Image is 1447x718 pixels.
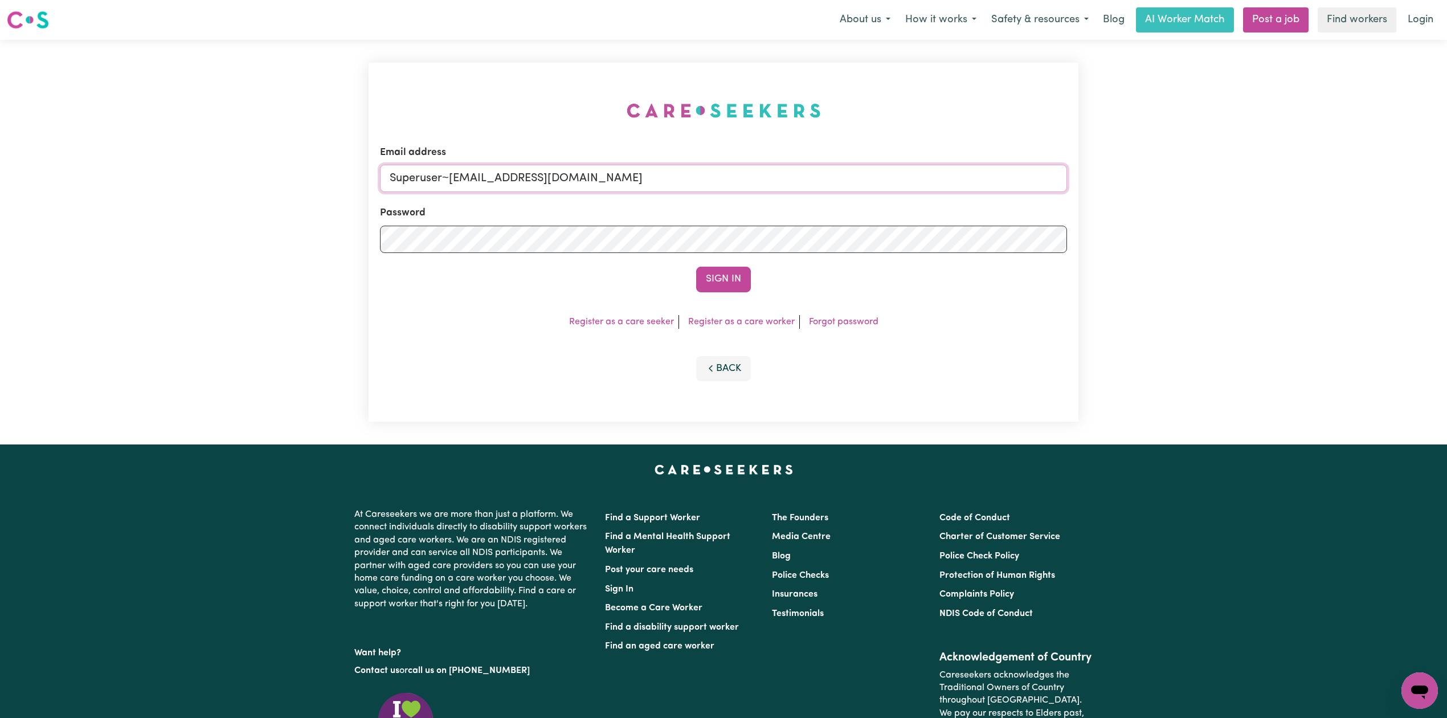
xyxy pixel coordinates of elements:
input: Email address [380,165,1067,192]
a: Police Check Policy [939,552,1019,561]
a: Login [1401,7,1440,32]
a: Register as a care seeker [569,317,674,327]
button: How it works [898,8,984,32]
a: Find a Mental Health Support Worker [605,532,730,555]
a: Find a Support Worker [605,513,700,523]
a: Insurances [772,590,817,599]
a: Find an aged care worker [605,642,714,651]
a: Register as a care worker [688,317,795,327]
a: Charter of Customer Service [939,532,1060,541]
a: Complaints Policy [939,590,1014,599]
p: Want help? [354,642,591,659]
a: Protection of Human Rights [939,571,1055,580]
a: Careseekers home page [655,465,793,474]
a: Blog [772,552,791,561]
a: Forgot password [809,317,878,327]
button: Back [696,356,751,381]
a: Code of Conduct [939,513,1010,523]
a: Police Checks [772,571,829,580]
button: Sign In [696,267,751,292]
button: Safety & resources [984,8,1096,32]
iframe: Button to launch messaging window [1401,672,1438,709]
a: Post a job [1243,7,1309,32]
h2: Acknowledgement of Country [939,651,1093,664]
label: Email address [380,145,446,160]
button: About us [832,8,898,32]
p: At Careseekers we are more than just a platform. We connect individuals directly to disability su... [354,504,591,615]
a: Sign In [605,585,633,594]
a: Media Centre [772,532,831,541]
a: Blog [1096,7,1131,32]
a: Find workers [1318,7,1396,32]
a: Post your care needs [605,565,693,574]
a: AI Worker Match [1136,7,1234,32]
img: Careseekers logo [7,10,49,30]
a: call us on [PHONE_NUMBER] [408,666,530,675]
a: Become a Care Worker [605,603,702,613]
a: NDIS Code of Conduct [939,609,1033,618]
a: The Founders [772,513,828,523]
a: Testimonials [772,609,824,618]
a: Contact us [354,666,399,675]
a: Careseekers logo [7,7,49,33]
p: or [354,660,591,682]
label: Password [380,206,426,221]
a: Find a disability support worker [605,623,739,632]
